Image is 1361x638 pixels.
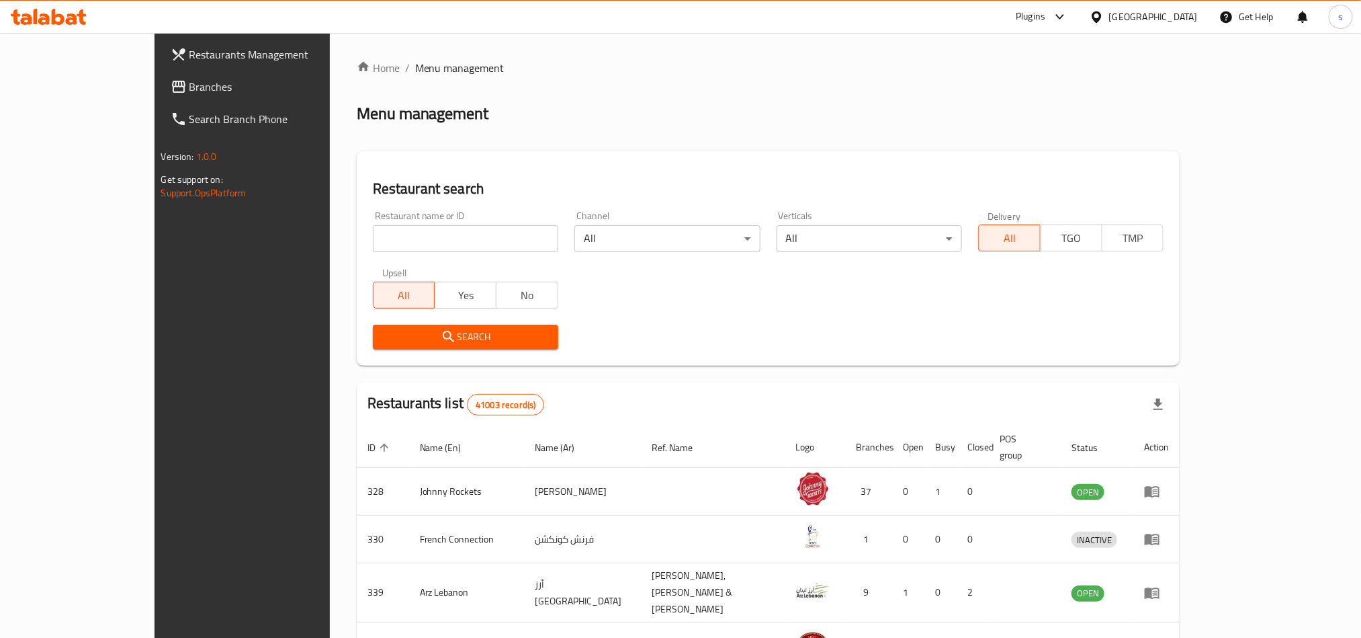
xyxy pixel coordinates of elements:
[373,225,558,252] input: Search for restaurant name or ID..
[357,516,409,563] td: 330
[524,563,641,623] td: أرز [GEOGRAPHIC_DATA]
[189,79,371,95] span: Branches
[1144,483,1169,500] div: Menu
[957,516,990,563] td: 0
[357,563,409,623] td: 339
[384,329,547,346] span: Search
[846,563,893,623] td: 9
[641,563,785,623] td: [PERSON_NAME],[PERSON_NAME] & [PERSON_NAME]
[1142,389,1174,421] div: Export file
[1071,485,1104,500] span: OPEN
[846,468,893,516] td: 37
[468,399,543,411] span: 41003 record(s)
[925,427,957,468] th: Busy
[434,282,496,309] button: Yes
[161,148,194,165] span: Version:
[1071,532,1117,548] span: INACTIVE
[357,103,489,124] h2: Menu management
[524,516,641,563] td: فرنش كونكشن
[409,516,525,563] td: French Connection
[1108,229,1159,248] span: TMP
[409,468,525,516] td: Johnny Rockets
[524,468,641,516] td: [PERSON_NAME]
[893,516,925,563] td: 0
[987,211,1021,221] label: Delivery
[846,516,893,563] td: 1
[1071,484,1104,500] div: OPEN
[893,563,925,623] td: 1
[467,394,544,415] div: Total records count
[796,520,830,553] img: French Connection
[1046,229,1097,248] span: TGO
[957,563,990,623] td: 2
[440,286,491,305] span: Yes
[357,468,409,516] td: 328
[189,111,371,127] span: Search Branch Phone
[496,282,558,309] button: No
[373,179,1164,199] h2: Restaurant search
[925,516,957,563] td: 0
[189,46,371,63] span: Restaurants Management
[535,440,592,456] span: Name (Ar)
[160,38,382,71] a: Restaurants Management
[1338,9,1343,24] span: s
[160,103,382,135] a: Search Branch Phone
[409,563,525,623] td: Arz Lebanon
[1071,440,1115,456] span: Status
[502,286,553,305] span: No
[1000,431,1045,463] span: POS group
[1016,9,1045,25] div: Plugins
[367,393,545,415] h2: Restaurants list
[160,71,382,103] a: Branches
[161,171,223,188] span: Get support on:
[1133,427,1180,468] th: Action
[367,440,393,456] span: ID
[415,60,504,76] span: Menu management
[978,225,1041,251] button: All
[777,225,962,252] div: All
[984,229,1035,248] span: All
[574,225,760,252] div: All
[1102,225,1164,251] button: TMP
[925,563,957,623] td: 0
[846,427,893,468] th: Branches
[957,427,990,468] th: Closed
[652,440,710,456] span: Ref. Name
[925,468,957,516] td: 1
[357,60,1180,76] nav: breadcrumb
[1109,9,1198,24] div: [GEOGRAPHIC_DATA]
[161,184,247,202] a: Support.OpsPlatform
[796,573,830,607] img: Arz Lebanon
[373,325,558,350] button: Search
[405,60,410,76] li: /
[420,440,479,456] span: Name (En)
[1040,225,1102,251] button: TGO
[893,468,925,516] td: 0
[957,468,990,516] td: 0
[893,427,925,468] th: Open
[1144,585,1169,601] div: Menu
[796,472,830,506] img: Johnny Rockets
[1144,531,1169,547] div: Menu
[373,282,435,309] button: All
[196,148,217,165] span: 1.0.0
[785,427,846,468] th: Logo
[1071,586,1104,601] span: OPEN
[382,268,407,278] label: Upsell
[379,286,430,305] span: All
